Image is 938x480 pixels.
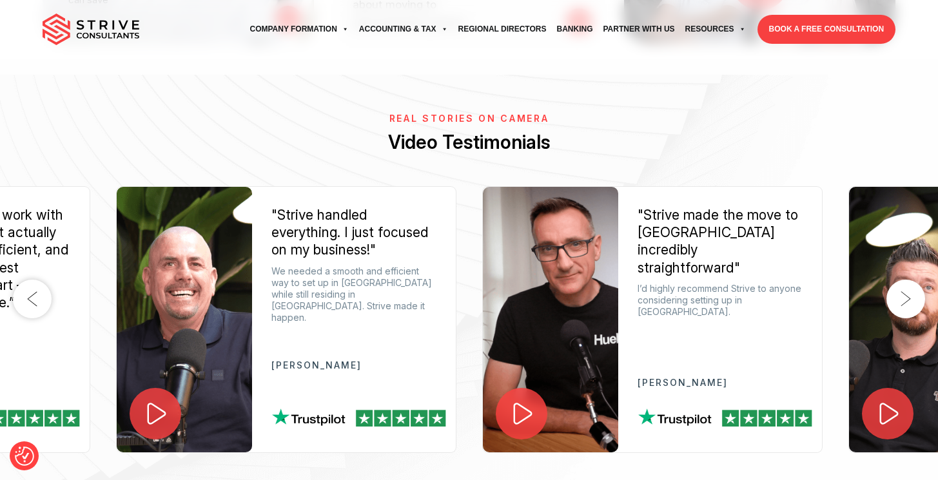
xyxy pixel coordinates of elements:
[638,378,803,387] p: [PERSON_NAME]
[271,206,436,259] div: "Strive handled everything. I just focused on my business!"
[598,12,679,47] a: Partner with Us
[272,408,446,427] img: tp-review.png
[354,12,453,47] a: Accounting & Tax
[680,12,751,47] a: Resources
[271,360,436,370] p: [PERSON_NAME]
[244,12,353,47] a: Company Formation
[15,446,34,466] button: Consent Preferences
[638,283,803,318] p: I’d highly recommend Strive to anyone considering setting up in [GEOGRAPHIC_DATA].
[43,14,139,46] img: main-logo.svg
[453,12,552,47] a: Regional Directors
[638,408,812,427] img: tp-review.png
[757,15,895,44] a: BOOK A FREE CONSULTATION
[271,265,436,324] p: We needed a smooth and efficient way to set up in [GEOGRAPHIC_DATA] while still residing in [GEOG...
[886,280,925,318] button: Next
[15,446,34,466] img: Revisit consent button
[551,12,598,47] a: Banking
[13,280,52,318] button: Previous
[638,206,803,276] div: "Strive made the move to [GEOGRAPHIC_DATA] incredibly straightforward"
